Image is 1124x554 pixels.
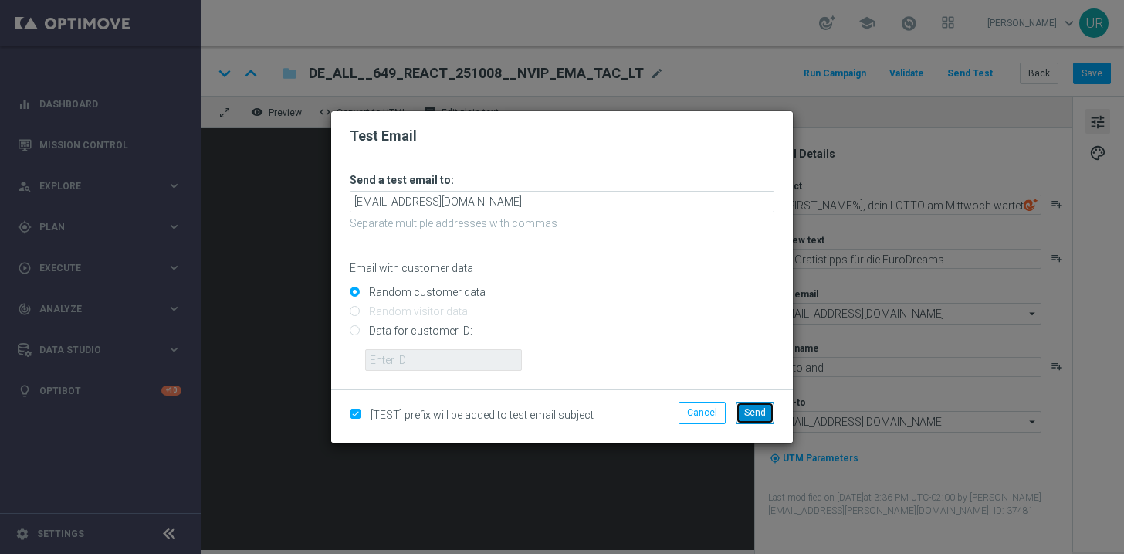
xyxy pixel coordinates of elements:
[350,261,774,275] p: Email with customer data
[350,127,774,145] h2: Test Email
[365,349,522,371] input: Enter ID
[365,285,486,299] label: Random customer data
[371,409,594,421] span: [TEST] prefix will be added to test email subject
[350,173,774,187] h3: Send a test email to:
[350,216,774,230] p: Separate multiple addresses with commas
[679,402,726,423] button: Cancel
[744,407,766,418] span: Send
[736,402,774,423] button: Send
